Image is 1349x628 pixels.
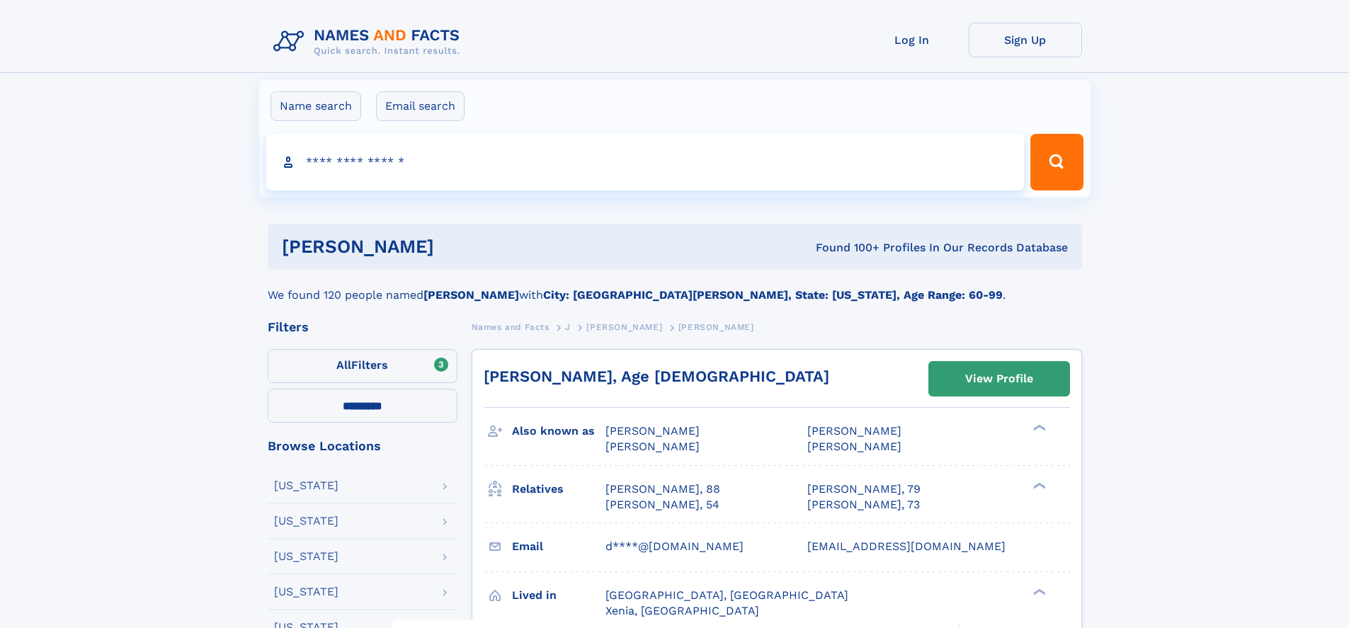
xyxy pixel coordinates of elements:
[807,481,921,497] a: [PERSON_NAME], 79
[274,515,338,527] div: [US_STATE]
[605,481,720,497] a: [PERSON_NAME], 88
[423,288,519,302] b: [PERSON_NAME]
[1030,423,1047,433] div: ❯
[274,551,338,562] div: [US_STATE]
[565,318,571,336] a: J
[512,477,605,501] h3: Relatives
[268,23,472,61] img: Logo Names and Facts
[268,270,1082,304] div: We found 120 people named with .
[1030,481,1047,490] div: ❯
[807,497,920,513] a: [PERSON_NAME], 73
[855,23,969,57] a: Log In
[807,440,901,453] span: [PERSON_NAME]
[565,322,571,332] span: J
[268,440,457,452] div: Browse Locations
[605,424,700,438] span: [PERSON_NAME]
[678,322,754,332] span: [PERSON_NAME]
[512,419,605,443] h3: Also known as
[605,588,848,602] span: [GEOGRAPHIC_DATA], [GEOGRAPHIC_DATA]
[512,583,605,607] h3: Lived in
[965,362,1033,395] div: View Profile
[282,238,625,256] h1: [PERSON_NAME]
[605,440,700,453] span: [PERSON_NAME]
[605,497,719,513] a: [PERSON_NAME], 54
[376,91,465,121] label: Email search
[586,318,662,336] a: [PERSON_NAME]
[625,240,1068,256] div: Found 100+ Profiles In Our Records Database
[512,535,605,559] h3: Email
[336,358,351,372] span: All
[274,480,338,491] div: [US_STATE]
[271,91,361,121] label: Name search
[586,322,662,332] span: [PERSON_NAME]
[969,23,1082,57] a: Sign Up
[268,349,457,383] label: Filters
[268,321,457,333] div: Filters
[543,288,1003,302] b: City: [GEOGRAPHIC_DATA][PERSON_NAME], State: [US_STATE], Age Range: 60-99
[605,604,759,617] span: Xenia, [GEOGRAPHIC_DATA]
[274,586,338,598] div: [US_STATE]
[472,318,550,336] a: Names and Facts
[1030,587,1047,596] div: ❯
[484,367,829,385] a: [PERSON_NAME], Age [DEMOGRAPHIC_DATA]
[1030,134,1083,190] button: Search Button
[929,362,1069,396] a: View Profile
[807,424,901,438] span: [PERSON_NAME]
[807,539,1006,553] span: [EMAIL_ADDRESS][DOMAIN_NAME]
[266,134,1025,190] input: search input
